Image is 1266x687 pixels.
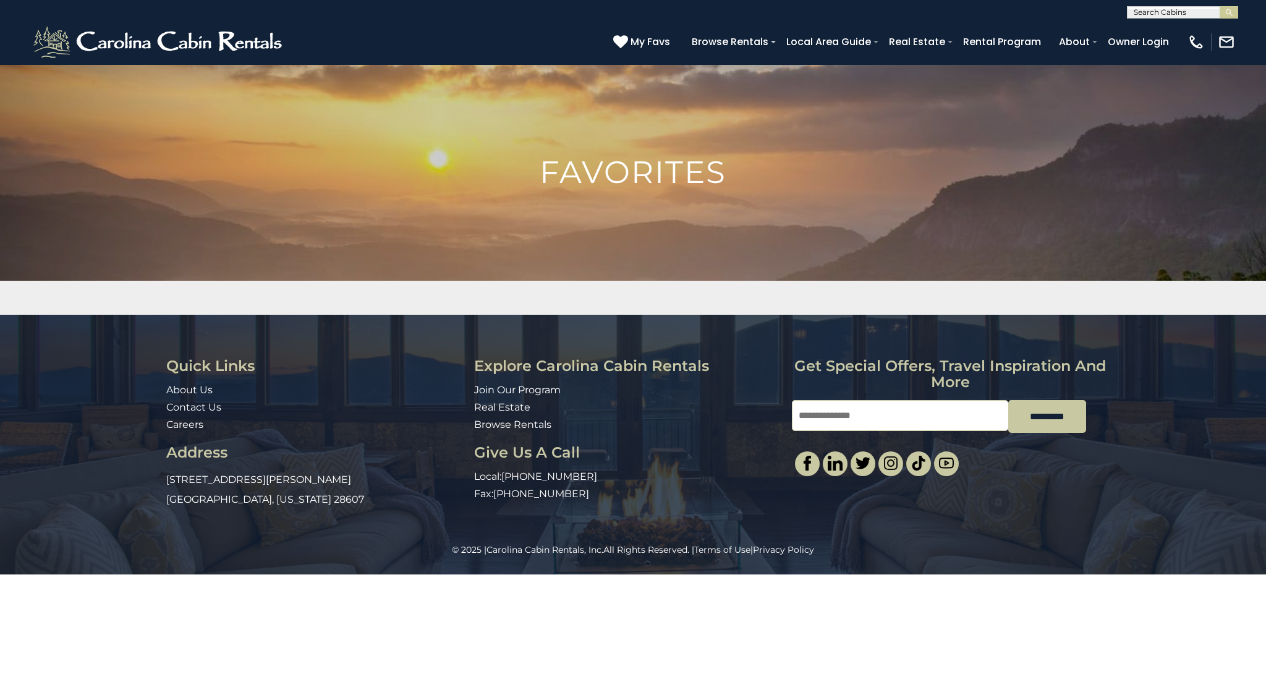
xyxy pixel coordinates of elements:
a: Owner Login [1102,31,1175,53]
img: White-1-2.png [31,23,287,61]
a: [PHONE_NUMBER] [501,471,597,482]
img: mail-regular-white.png [1218,33,1235,51]
span: My Favs [631,34,670,49]
a: Local Area Guide [780,31,877,53]
a: Browse Rentals [686,31,775,53]
img: tiktok.svg [911,456,926,471]
a: About Us [166,384,213,396]
span: © 2025 | [452,544,603,555]
a: Browse Rentals [474,419,551,430]
img: instagram-single.svg [883,456,898,471]
h3: Give Us A Call [474,445,782,461]
p: [STREET_ADDRESS][PERSON_NAME] [GEOGRAPHIC_DATA], [US_STATE] 28607 [166,470,465,510]
a: Rental Program [957,31,1047,53]
a: Carolina Cabin Rentals, Inc. [486,544,603,555]
a: Join Our Program [474,384,561,396]
img: twitter-single.svg [856,456,870,471]
a: Real Estate [883,31,951,53]
p: All Rights Reserved. | | [28,544,1238,556]
img: facebook-single.svg [800,456,815,471]
h3: Get special offers, travel inspiration and more [792,358,1109,391]
a: Privacy Policy [753,544,814,555]
img: youtube-light.svg [939,456,954,471]
a: Terms of Use [694,544,750,555]
h3: Explore Carolina Cabin Rentals [474,358,782,374]
img: linkedin-single.svg [828,456,843,471]
h3: Quick Links [166,358,465,374]
p: Fax: [474,487,782,501]
a: My Favs [613,34,673,50]
a: [PHONE_NUMBER] [493,488,589,500]
img: phone-regular-white.png [1187,33,1205,51]
a: Real Estate [474,401,530,413]
a: Contact Us [166,401,221,413]
h3: Address [166,445,465,461]
a: Careers [166,419,203,430]
a: About [1053,31,1096,53]
p: Local: [474,470,782,484]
